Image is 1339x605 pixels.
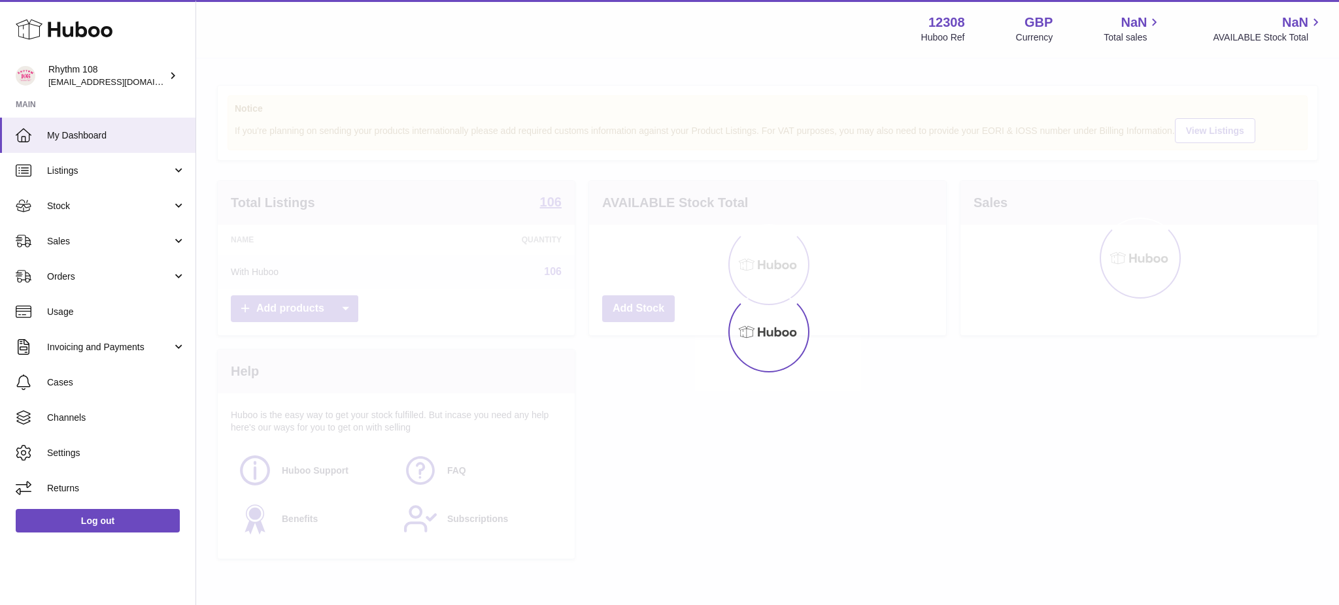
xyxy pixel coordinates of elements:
[47,129,186,142] span: My Dashboard
[47,376,186,389] span: Cases
[1104,31,1162,44] span: Total sales
[47,412,186,424] span: Channels
[921,31,965,44] div: Huboo Ref
[1016,31,1053,44] div: Currency
[16,66,35,86] img: internalAdmin-12308@internal.huboo.com
[47,165,172,177] span: Listings
[48,76,192,87] span: [EMAIL_ADDRESS][DOMAIN_NAME]
[16,509,180,532] a: Log out
[47,447,186,459] span: Settings
[928,14,965,31] strong: 12308
[47,270,172,283] span: Orders
[1121,14,1147,31] span: NaN
[47,341,172,353] span: Invoicing and Payments
[1025,14,1053,31] strong: GBP
[47,235,172,248] span: Sales
[47,482,186,495] span: Returns
[47,200,172,212] span: Stock
[1213,14,1323,44] a: NaN AVAILABLE Stock Total
[47,306,186,318] span: Usage
[48,63,166,88] div: Rhythm 108
[1213,31,1323,44] span: AVAILABLE Stock Total
[1104,14,1162,44] a: NaN Total sales
[1282,14,1308,31] span: NaN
